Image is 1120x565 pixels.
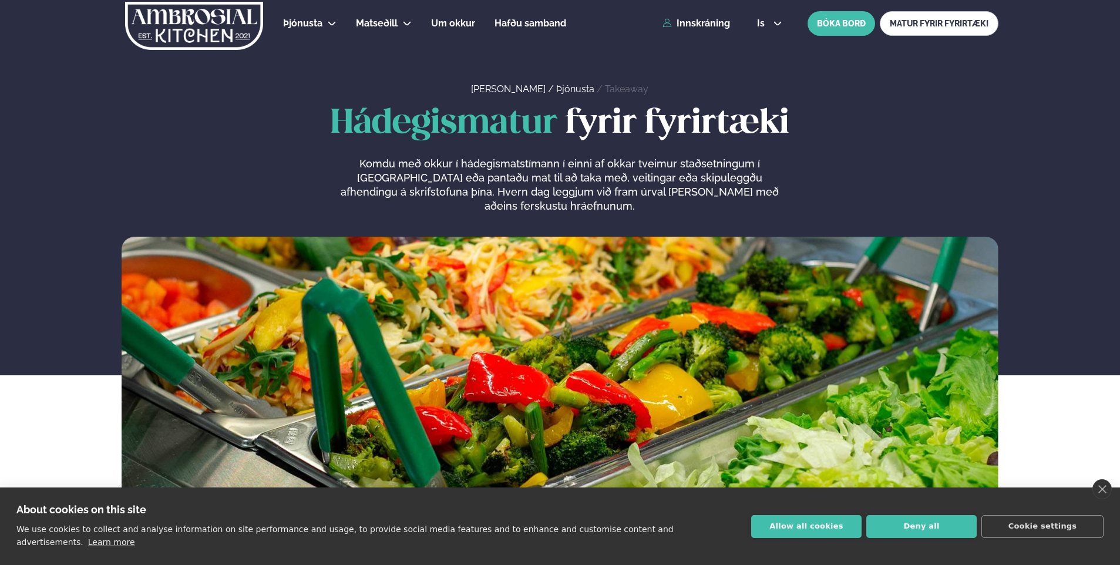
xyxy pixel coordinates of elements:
span: Hafðu samband [495,18,566,29]
img: image alt [122,237,998,562]
a: Þjónusta [283,16,322,31]
a: Þjónusta [556,83,594,95]
a: Learn more [88,537,135,547]
p: We use cookies to collect and analyse information on site performance and usage, to provide socia... [16,524,674,547]
button: BÓKA BORÐ [808,11,875,36]
a: close [1092,479,1112,499]
button: Allow all cookies [751,515,862,538]
span: is [757,19,768,28]
a: Innskráning [662,18,730,29]
strong: About cookies on this site [16,503,146,516]
button: is [748,19,792,28]
span: Þjónusta [283,18,322,29]
a: Matseðill [356,16,398,31]
button: Cookie settings [981,515,1104,538]
span: Um okkur [431,18,475,29]
a: [PERSON_NAME] [471,83,546,95]
img: logo [124,2,264,50]
p: Komdu með okkur í hádegismatstímann í einni af okkar tveimur staðsetningum í [GEOGRAPHIC_DATA] eð... [338,157,782,213]
span: Matseðill [356,18,398,29]
a: Takeaway [605,83,648,95]
span: Hádegismatur [331,107,557,140]
span: / [597,83,605,95]
a: MATUR FYRIR FYRIRTÆKI [880,11,998,36]
button: Deny all [866,515,977,538]
a: Hafðu samband [495,16,566,31]
h1: fyrir fyrirtæki [122,105,998,143]
a: Um okkur [431,16,475,31]
span: / [548,83,556,95]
